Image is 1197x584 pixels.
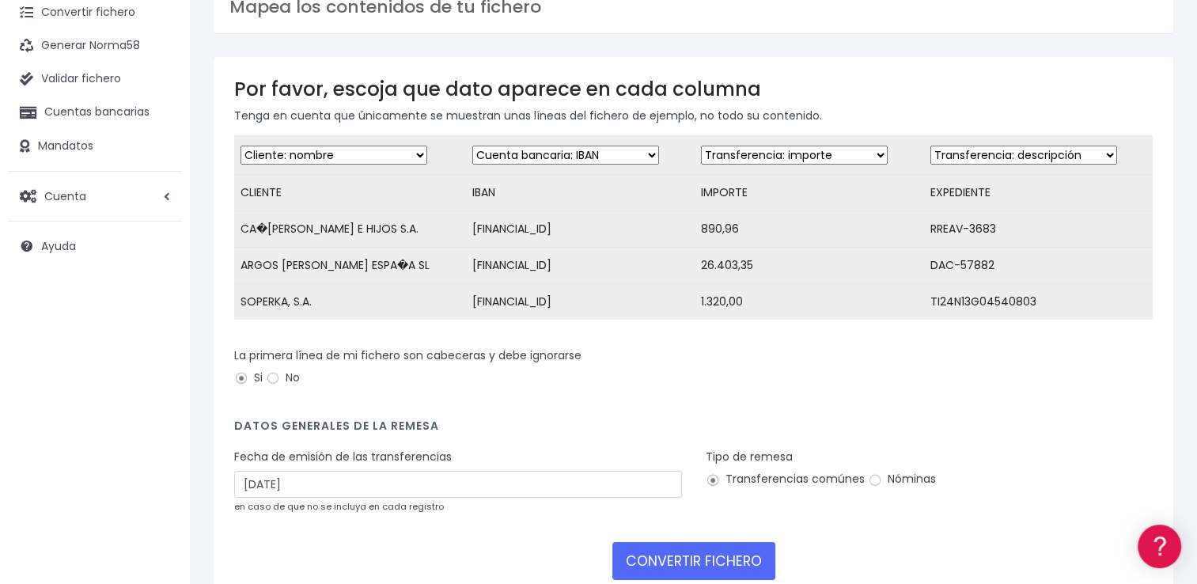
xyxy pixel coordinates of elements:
[234,500,444,513] small: en caso de que no se incluya en cada registro
[16,380,301,395] div: Programadores
[266,370,300,386] label: No
[16,423,301,451] button: Contáctanos
[234,449,452,465] label: Fecha de emisión de las transferencias
[218,456,305,471] a: POWERED BY ENCHANT
[16,339,301,364] a: General
[695,284,923,320] td: 1.320,00
[706,449,793,465] label: Tipo de remesa
[8,130,182,163] a: Mandatos
[612,542,775,580] button: CONVERTIR FICHERO
[16,110,301,125] div: Información general
[924,248,1153,284] td: DAC-57882
[234,284,466,320] td: SOPERKA, S.A.
[16,249,301,274] a: Videotutoriales
[16,314,301,329] div: Facturación
[466,175,695,211] td: IBAN
[8,229,182,263] a: Ayuda
[44,188,86,203] span: Cuenta
[16,225,301,249] a: Problemas habituales
[466,211,695,248] td: [FINANCIAL_ID]
[234,370,263,386] label: Si
[924,175,1153,211] td: EXPEDIENTE
[16,274,301,298] a: Perfiles de empresas
[16,135,301,159] a: Información general
[8,29,182,63] a: Generar Norma58
[234,211,466,248] td: CA�[PERSON_NAME] E HIJOS S.A.
[924,211,1153,248] td: RREAV-3683
[924,284,1153,320] td: TI24N13G04540803
[8,180,182,213] a: Cuenta
[8,63,182,96] a: Validar fichero
[16,200,301,225] a: Formatos
[695,211,923,248] td: 890,96
[234,175,466,211] td: CLIENTE
[695,175,923,211] td: IMPORTE
[234,78,1153,100] h3: Por favor, escoja que dato aparece en cada columna
[466,284,695,320] td: [FINANCIAL_ID]
[41,238,76,254] span: Ayuda
[234,107,1153,124] p: Tenga en cuenta que únicamente se muestran unas líneas del fichero de ejemplo, no todo su contenido.
[8,96,182,129] a: Cuentas bancarias
[695,248,923,284] td: 26.403,35
[234,248,466,284] td: ARGOS [PERSON_NAME] ESPA�A SL
[16,404,301,429] a: API
[16,175,301,190] div: Convertir ficheros
[466,248,695,284] td: [FINANCIAL_ID]
[706,471,865,487] label: Transferencias comúnes
[234,419,1153,441] h4: Datos generales de la remesa
[234,347,581,364] label: La primera línea de mi fichero son cabeceras y debe ignorarse
[868,471,936,487] label: Nóminas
